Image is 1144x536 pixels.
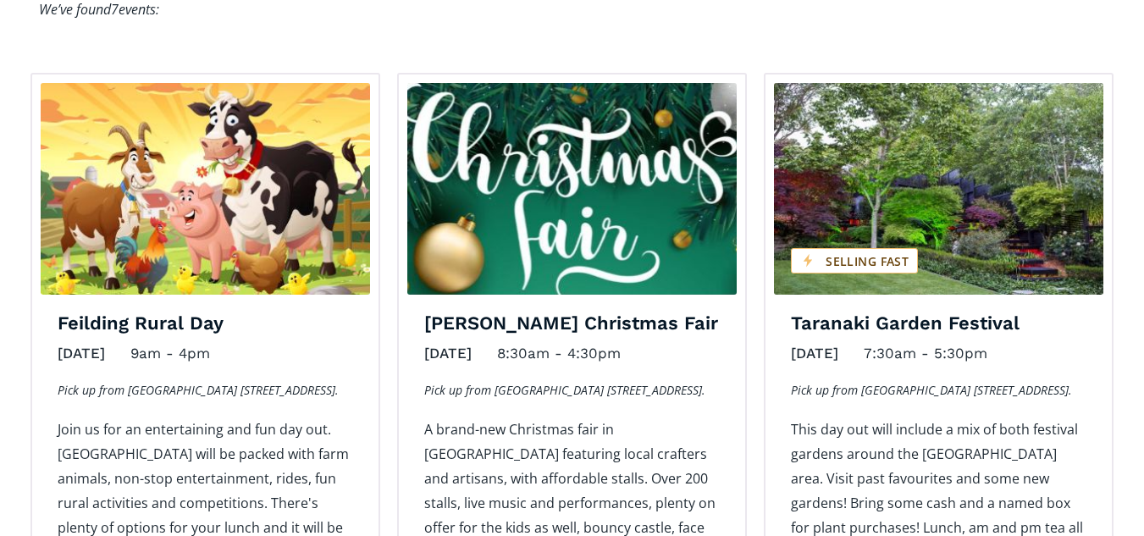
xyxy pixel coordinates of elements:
div: [DATE] [58,340,105,367]
p: Pick up from [GEOGRAPHIC_DATA] [STREET_ADDRESS]. [58,379,353,401]
p: Pick up from [GEOGRAPHIC_DATA] [STREET_ADDRESS]. [424,379,720,401]
div: Selling fast [791,248,918,274]
div: 8:30am - 4:30pm [497,340,621,367]
div: 9am - 4pm [130,340,210,367]
div: [DATE] [791,340,838,367]
h4: Taranaki Garden Festival [791,312,1086,336]
div: 7:30am - 5:30pm [864,340,987,367]
p: Pick up from [GEOGRAPHIC_DATA] [STREET_ADDRESS]. [791,379,1086,401]
h4: [PERSON_NAME] Christmas Fair [424,312,720,336]
div: [DATE] [424,340,472,367]
h4: Feilding Rural Day [58,312,353,336]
